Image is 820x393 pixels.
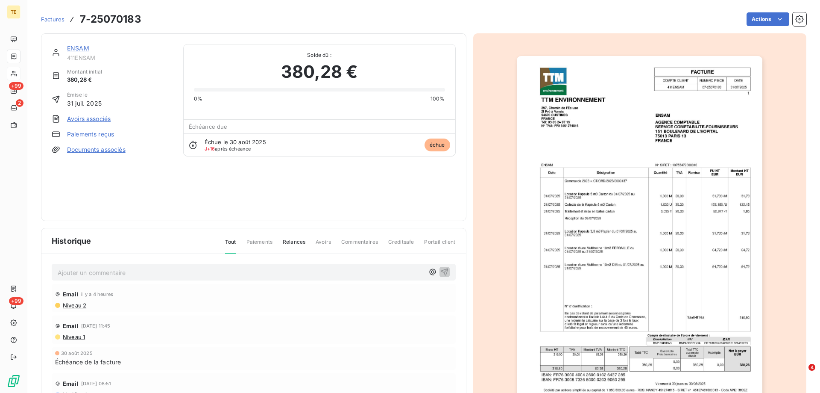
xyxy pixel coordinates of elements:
[16,99,23,107] span: 2
[205,139,266,145] span: Échue le 30 août 2025
[67,44,89,52] a: ENSAM
[67,115,111,123] a: Avoirs associés
[67,99,102,108] span: 31 juil. 2025
[62,302,86,309] span: Niveau 2
[189,123,228,130] span: Échéance due
[81,381,111,386] span: [DATE] 08:51
[67,130,114,139] a: Paiements reçus
[41,16,64,23] span: Factures
[9,82,23,90] span: +99
[205,146,215,152] span: J+16
[225,238,236,254] span: Tout
[41,15,64,24] a: Factures
[424,238,455,253] span: Portail client
[63,291,79,298] span: Email
[425,139,450,151] span: échue
[791,364,811,384] iframe: Intercom live chat
[62,334,85,340] span: Niveau 1
[7,374,20,388] img: Logo LeanPay
[7,5,20,19] div: TE
[61,351,93,356] span: 30 août 2025
[63,322,79,329] span: Email
[81,292,113,297] span: il y a 4 heures
[63,380,79,387] span: Email
[194,95,202,103] span: 0%
[67,145,126,154] a: Documents associés
[341,238,378,253] span: Commentaires
[205,146,251,151] span: après échéance
[246,238,272,253] span: Paiements
[388,238,414,253] span: Creditsafe
[194,51,445,59] span: Solde dû :
[316,238,331,253] span: Avoirs
[80,12,141,27] h3: 7-25070183
[430,95,445,103] span: 100%
[81,323,111,328] span: [DATE] 11:45
[67,91,102,99] span: Émise le
[281,59,357,85] span: 380,28 €
[747,12,789,26] button: Actions
[55,358,121,366] span: Échéance de la facture
[9,297,23,305] span: +99
[67,76,102,84] span: 380,28 €
[283,238,305,253] span: Relances
[67,54,173,61] span: 411ENSAM
[67,68,102,76] span: Montant initial
[52,235,91,247] span: Historique
[808,364,815,371] span: 4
